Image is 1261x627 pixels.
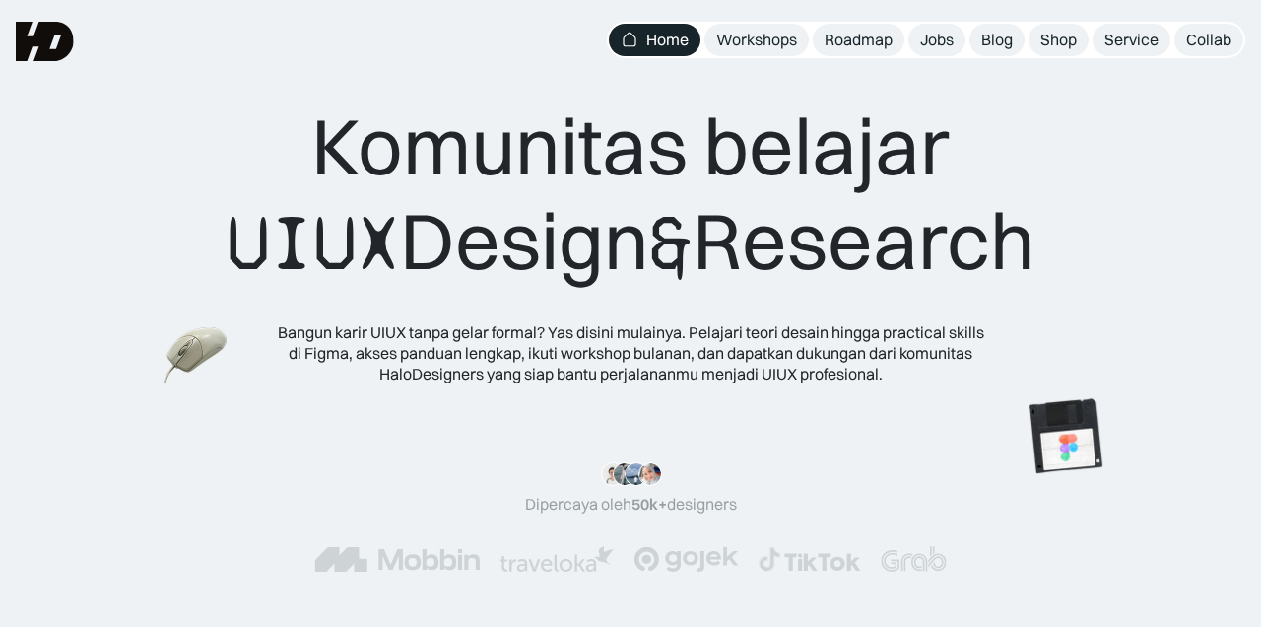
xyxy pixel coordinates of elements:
[609,24,700,56] a: Home
[813,24,904,56] a: Roadmap
[227,196,400,291] span: UIUX
[525,494,737,515] div: Dipercaya oleh designers
[920,30,954,50] div: Jobs
[1093,24,1170,56] a: Service
[704,24,809,56] a: Workshops
[276,322,985,383] div: Bangun karir UIUX tanpa gelar formal? Yas disini mulainya. Pelajari teori desain hingga practical...
[716,30,797,50] div: Workshops
[1104,30,1159,50] div: Service
[646,30,689,50] div: Home
[908,24,965,56] a: Jobs
[969,24,1025,56] a: Blog
[227,99,1035,291] div: Komunitas belajar Design Research
[631,494,667,514] span: 50k+
[1029,24,1089,56] a: Shop
[825,30,893,50] div: Roadmap
[1040,30,1077,50] div: Shop
[981,30,1013,50] div: Blog
[1174,24,1243,56] a: Collab
[649,196,693,291] span: &
[1186,30,1231,50] div: Collab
